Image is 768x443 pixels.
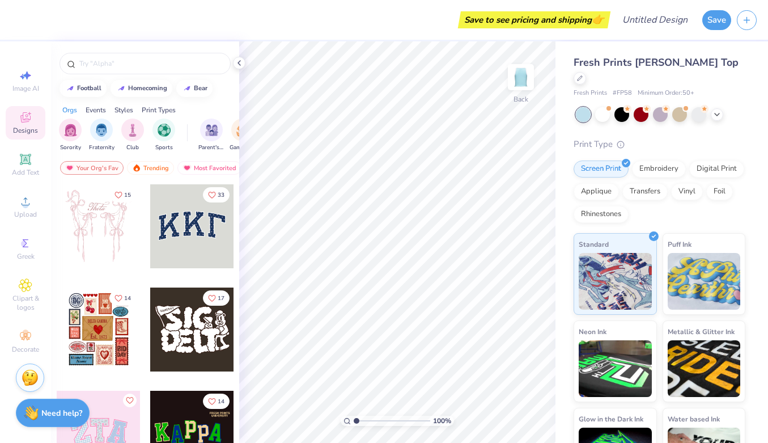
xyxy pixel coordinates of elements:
[198,119,224,152] div: filter for Parent's Weekend
[579,413,643,425] span: Glow in the Dark Ink
[433,416,451,426] span: 100 %
[126,144,139,152] span: Club
[89,119,114,152] button: filter button
[579,340,652,397] img: Neon Ink
[17,252,35,261] span: Greek
[60,161,124,175] div: Your Org's Fav
[78,58,223,69] input: Try "Alpha"
[126,124,139,137] img: Club Image
[668,340,741,397] img: Metallic & Glitter Ink
[203,290,230,306] button: Like
[66,85,75,92] img: trend_line.gif
[613,9,697,31] input: Untitled Design
[230,119,256,152] div: filter for Game Day
[671,183,703,200] div: Vinyl
[668,253,741,310] img: Puff Ink
[198,119,224,152] button: filter button
[60,144,81,152] span: Sorority
[77,85,101,91] div: football
[183,85,192,92] img: trend_line.gif
[218,399,224,404] span: 14
[574,161,629,178] div: Screen Print
[59,119,82,152] button: filter button
[114,105,133,115] div: Styles
[702,10,731,30] button: Save
[689,161,744,178] div: Digital Print
[613,88,632,98] span: # FP58
[668,238,691,250] span: Puff Ink
[86,105,106,115] div: Events
[65,164,74,172] img: most_fav.gif
[60,80,107,97] button: football
[514,94,528,104] div: Back
[13,126,38,135] span: Designs
[124,296,131,301] span: 14
[124,192,131,198] span: 15
[158,124,171,137] img: Sports Image
[152,119,175,152] div: filter for Sports
[203,394,230,409] button: Like
[198,144,224,152] span: Parent's Weekend
[203,187,230,202] button: Like
[579,326,606,337] span: Neon Ink
[132,164,141,172] img: trending.gif
[117,85,126,92] img: trend_line.gif
[95,124,108,137] img: Fraternity Image
[89,144,114,152] span: Fraternity
[121,119,144,152] div: filter for Club
[64,124,77,137] img: Sorority Image
[128,85,167,91] div: homecoming
[142,105,176,115] div: Print Types
[632,161,686,178] div: Embroidery
[510,66,532,88] img: Back
[123,394,137,407] button: Like
[668,413,720,425] span: Water based Ink
[121,119,144,152] button: filter button
[194,85,207,91] div: bear
[109,187,136,202] button: Like
[574,206,629,223] div: Rhinestones
[230,144,256,152] span: Game Day
[109,290,136,306] button: Like
[706,183,733,200] div: Foil
[152,119,175,152] button: filter button
[574,138,745,151] div: Print Type
[236,124,249,137] img: Game Day Image
[574,88,607,98] span: Fresh Prints
[230,119,256,152] button: filter button
[579,253,652,310] img: Standard
[218,296,224,301] span: 17
[89,119,114,152] div: filter for Fraternity
[155,144,173,152] span: Sports
[461,11,608,28] div: Save to see pricing and shipping
[12,345,39,354] span: Decorate
[574,183,619,200] div: Applique
[59,119,82,152] div: filter for Sorority
[41,408,82,419] strong: Need help?
[218,192,224,198] span: 33
[177,161,241,175] div: Most Favorited
[62,105,77,115] div: Orgs
[14,210,37,219] span: Upload
[622,183,668,200] div: Transfers
[127,161,174,175] div: Trending
[6,294,45,312] span: Clipart & logos
[176,80,213,97] button: bear
[579,238,609,250] span: Standard
[592,12,604,26] span: 👉
[12,168,39,177] span: Add Text
[668,326,735,337] span: Metallic & Glitter Ink
[183,164,192,172] img: most_fav.gif
[205,124,218,137] img: Parent's Weekend Image
[638,88,694,98] span: Minimum Order: 50 +
[574,56,739,69] span: Fresh Prints [PERSON_NAME] Top
[12,84,39,93] span: Image AI
[111,80,172,97] button: homecoming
